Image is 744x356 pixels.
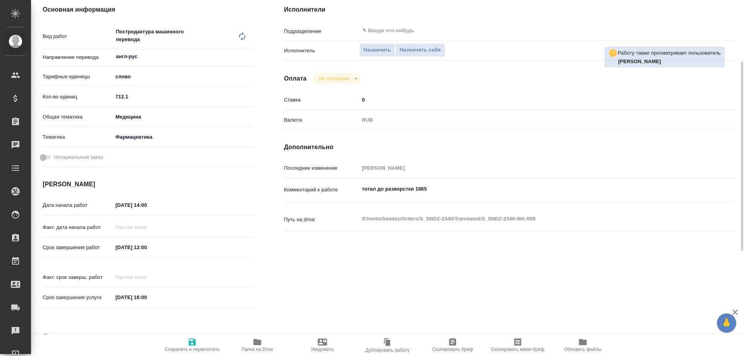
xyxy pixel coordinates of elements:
input: ✎ Введи что-нибудь [113,199,181,211]
span: Папка на Drive [241,347,273,352]
span: Скопировать бриф [432,347,473,352]
button: Open [249,56,250,57]
span: Назначить [363,46,391,55]
p: Тарифные единицы [43,73,113,81]
button: Open [694,30,695,31]
p: Факт. срок заверш. работ [43,273,113,281]
p: Кол-во единиц [43,93,113,101]
p: Исполнитель [284,47,359,55]
b: [PERSON_NAME] [618,58,661,64]
input: ✎ Введи что-нибудь [113,91,253,102]
h2: Заказ [43,331,68,344]
div: Медицина [113,110,253,124]
h4: Исполнители [284,5,735,14]
input: ✎ Введи что-нибудь [113,242,181,253]
button: Уведомить [290,334,355,356]
textarea: /Clients/Sandoz/Orders/S_SNDZ-2340/Translated/S_SNDZ-2340-WK-009 [359,212,698,225]
input: ✎ Введи что-нибудь [362,26,670,35]
button: Сохранить и пересчитать [160,334,225,356]
span: Дублировать работу [365,347,410,353]
p: Срок завершения услуги [43,294,113,301]
span: Назначить себя [400,46,441,55]
p: Путь на drive [284,216,359,224]
p: Горшкова Валентина [618,58,721,65]
input: ✎ Введи что-нибудь [113,292,181,303]
input: Пустое поле [113,272,181,283]
p: Направление перевода [43,53,113,61]
p: Работу также просматривает пользователь [618,49,721,57]
p: Тематика [43,133,113,141]
h4: Основная информация [43,5,253,14]
button: Не оплачена [317,75,351,82]
p: Подразделение [284,28,359,35]
p: Ставка [284,96,359,104]
p: Валюта [284,116,359,124]
p: Вид работ [43,33,113,40]
span: Скопировать мини-бриф [491,347,544,352]
p: Срок завершения работ [43,244,113,251]
span: 🙏 [720,315,733,331]
span: Нотариальный заказ [54,153,103,161]
button: Дублировать работу [355,334,420,356]
p: Факт. дата начала работ [43,224,113,231]
h4: Дополнительно [284,143,735,152]
h4: [PERSON_NAME] [43,180,253,189]
input: ✎ Введи что-нибудь [359,94,698,105]
div: Фармацевтика [113,131,253,144]
div: слово [113,70,253,83]
button: Скопировать мини-бриф [485,334,550,356]
button: Папка на Drive [225,334,290,356]
button: Назначить себя [395,43,445,57]
button: Обновить файлы [550,334,615,356]
span: Уведомить [311,347,334,352]
span: Сохранить и пересчитать [165,347,220,352]
p: Дата начала работ [43,201,113,209]
input: Пустое поле [113,222,181,233]
p: Последнее изменение [284,164,359,172]
div: RUB [359,114,698,127]
p: Общая тематика [43,113,113,121]
textarea: тотал до разверстки 1865 [359,182,698,196]
p: Комментарий к работе [284,186,359,194]
button: 🙏 [717,313,736,333]
h4: Оплата [284,74,307,83]
input: Пустое поле [359,162,698,174]
button: Скопировать бриф [420,334,485,356]
div: Не оплачена [313,73,360,84]
button: Назначить [359,43,395,57]
span: Обновить файлы [564,347,602,352]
